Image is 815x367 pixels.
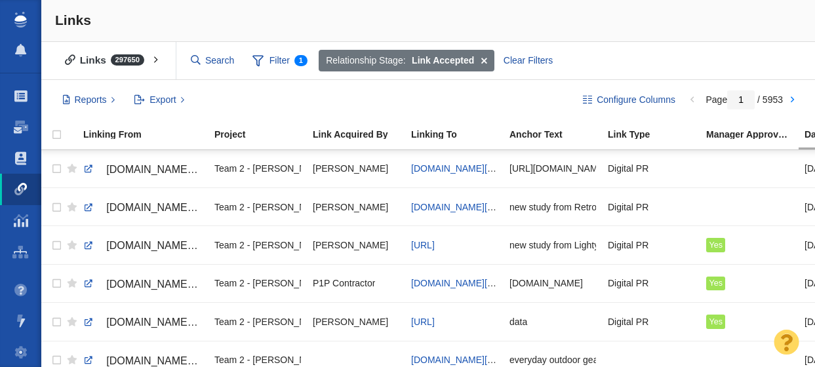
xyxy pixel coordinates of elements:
div: [DOMAIN_NAME] [509,269,596,298]
a: Linking From [83,130,213,141]
span: 1 [294,55,308,66]
div: Team 2 - [PERSON_NAME] | [PERSON_NAME] | [PERSON_NAME]\Retrospec\Retrospec - Digital PR - [DATE] ... [214,193,301,221]
a: Linking To [411,130,508,141]
a: [DOMAIN_NAME][URL][DATE] [411,278,537,288]
td: Yes [700,264,799,302]
td: Digital PR [602,188,700,226]
td: Digital PR [602,150,700,188]
span: [PERSON_NAME] [313,239,388,251]
span: [DOMAIN_NAME][URL] [106,355,217,366]
a: Link Type [608,130,705,141]
span: [DOMAIN_NAME][URL][US_STATE][US_STATE] [106,240,334,251]
span: Filter [245,48,315,73]
span: [DOMAIN_NAME][URL][DATE] [106,164,250,175]
span: [DOMAIN_NAME]/uncategorized/gaps-in-ai-adoption-and-workforce-development-has-half-the-workforce-... [106,317,698,328]
a: [DOMAIN_NAME][URL][US_STATE][US_STATE] [83,235,203,257]
div: new study from Lightyear [509,231,596,259]
div: [URL][DOMAIN_NAME][DATE] [509,155,596,183]
div: Team 2 - [PERSON_NAME] | [PERSON_NAME] | [PERSON_NAME]\Retrospec\Retrospec - Digital PR - [DATE] ... [214,155,301,183]
strong: Link Accepted [412,54,474,68]
span: [PERSON_NAME] [313,201,388,213]
div: Team 2 - [PERSON_NAME] | [PERSON_NAME] | [PERSON_NAME]\Lightyear AI\Lightyear AI - Digital PR - C... [214,307,301,336]
div: data [509,307,596,336]
td: Digital PR [602,264,700,302]
span: [PERSON_NAME] [313,316,388,328]
td: P1P Contractor [307,264,405,302]
div: Clear Filters [496,50,560,72]
span: [DOMAIN_NAME][URL][DATE] [106,202,250,213]
a: Link Acquired By [313,130,410,141]
a: [DOMAIN_NAME][URL][DATE] [83,197,203,219]
td: Digital PR [602,303,700,341]
span: Export [149,93,176,107]
span: Digital PR [608,239,648,251]
div: Team 2 - [PERSON_NAME] | [PERSON_NAME] | [PERSON_NAME]\Lightyear AI\Lightyear AI - Digital PR - C... [214,231,301,259]
td: Taylor Tomita [307,226,405,264]
span: Digital PR [608,316,648,328]
div: Linking To [411,130,508,139]
span: Configure Columns [597,93,675,107]
td: Taylor Tomita [307,150,405,188]
div: Team 2 - [PERSON_NAME] | [PERSON_NAME] | [PERSON_NAME]\Retrospec\Retrospec - Digital PR - [DATE] ... [214,269,301,298]
div: new study from Retrospec [509,193,596,221]
button: Export [127,89,192,111]
a: [URL] [411,317,435,327]
img: buzzstream_logo_iconsimple.png [14,12,26,28]
span: Digital PR [608,163,648,174]
a: [URL] [411,240,435,250]
a: Manager Approved Link? [706,130,803,141]
td: Taylor Tomita [307,188,405,226]
span: [DOMAIN_NAME][URL][DATE] [106,279,250,290]
span: Links [55,12,91,28]
td: Digital PR [602,226,700,264]
div: Link Acquired By [313,130,410,139]
a: [DOMAIN_NAME]/uncategorized/gaps-in-ai-adoption-and-workforce-development-has-half-the-workforce-... [83,311,203,334]
button: Configure Columns [576,89,683,111]
div: Project [214,130,311,139]
div: Anchor Text [509,130,606,139]
div: Linking From [83,130,213,139]
a: [DOMAIN_NAME][URL] [411,355,508,365]
span: Yes [709,279,723,288]
div: Link Type [608,130,705,139]
a: Anchor Text [509,130,606,141]
span: Digital PR [608,277,648,289]
td: Yes [700,303,799,341]
button: Reports [55,89,123,111]
span: P1P Contractor [313,277,375,289]
span: Digital PR [608,201,648,213]
td: Yes [700,226,799,264]
span: [PERSON_NAME] [313,163,388,174]
span: Reports [75,93,107,107]
span: Yes [709,317,723,326]
a: [DOMAIN_NAME][URL][DATE] [83,159,203,181]
span: Yes [709,241,723,250]
a: [DOMAIN_NAME][URL][DATE] [411,202,537,212]
a: [DOMAIN_NAME][URL][DATE] [83,273,203,296]
span: Relationship Stage: [326,54,405,68]
div: Manager Approved Link? [706,130,803,139]
a: [DOMAIN_NAME][URL][DATE] [411,163,537,174]
input: Search [186,49,241,72]
span: Page / 5953 [706,94,783,105]
td: Taylor Tomita [307,303,405,341]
